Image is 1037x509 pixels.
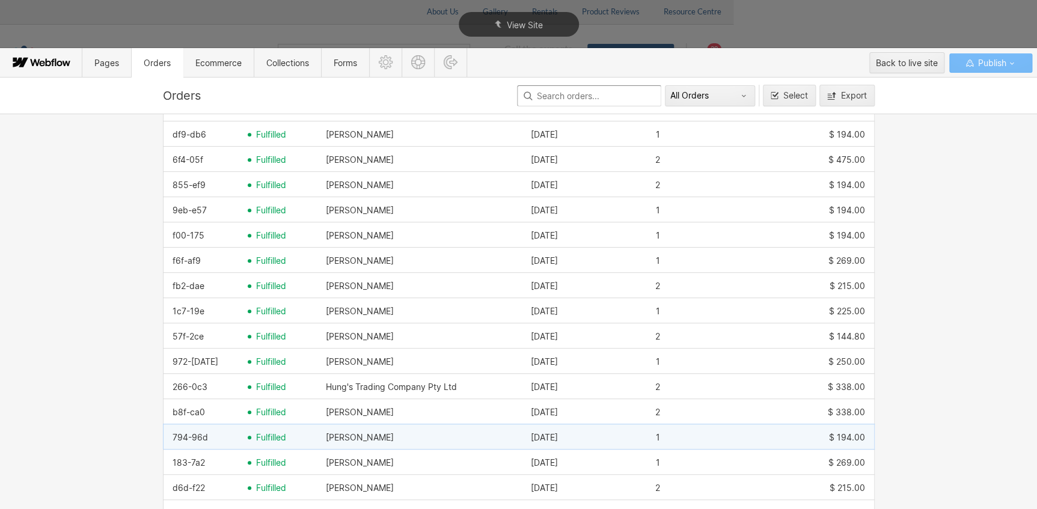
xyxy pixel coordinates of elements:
[531,407,558,417] div: [DATE]
[163,197,875,223] div: row
[531,206,558,215] div: [DATE]
[829,306,865,316] div: $ 225.00
[256,180,286,190] span: fulfilled
[655,155,660,165] div: 2
[655,332,660,341] div: 2
[830,483,865,493] div: $ 215.00
[326,382,457,392] div: Hung's Trading Company Pty Ltd
[869,52,944,73] button: Back to live site
[163,474,875,501] div: row
[256,281,286,291] span: fulfilled
[163,373,875,400] div: row
[517,85,661,106] input: Search orders...
[256,433,286,442] span: fulfilled
[163,297,875,324] div: row
[173,180,206,190] div: 855-ef9
[266,58,309,68] span: Collections
[656,357,660,367] div: 1
[326,332,394,341] div: [PERSON_NAME]
[655,407,660,417] div: 2
[173,231,204,240] div: f00-175
[326,357,394,367] div: [PERSON_NAME]
[326,180,394,190] div: [PERSON_NAME]
[173,306,204,316] div: 1c7-19e
[975,54,1006,72] span: Publish
[655,180,660,190] div: 2
[326,206,394,215] div: [PERSON_NAME]
[531,180,558,190] div: [DATE]
[783,90,808,100] span: Select
[163,398,875,425] div: row
[173,433,208,442] div: 794-96d
[655,281,660,291] div: 2
[828,458,865,468] div: $ 269.00
[173,483,205,493] div: d6d-f22
[656,306,660,316] div: 1
[256,407,286,417] span: fulfilled
[656,206,660,215] div: 1
[5,29,37,40] span: Text us
[828,256,865,266] div: $ 269.00
[326,256,394,266] div: [PERSON_NAME]
[830,281,865,291] div: $ 215.00
[876,54,938,72] div: Back to live site
[256,458,286,468] span: fulfilled
[256,306,286,316] span: fulfilled
[531,306,558,316] div: [DATE]
[531,357,558,367] div: [DATE]
[163,348,875,374] div: row
[326,458,394,468] div: [PERSON_NAME]
[173,382,207,392] div: 266-0c3
[531,281,558,291] div: [DATE]
[256,332,286,341] span: fulfilled
[326,407,394,417] div: [PERSON_NAME]
[829,206,865,215] div: $ 194.00
[656,231,660,240] div: 1
[949,53,1032,73] button: Publish
[828,357,865,367] div: $ 250.00
[163,121,875,147] div: row
[326,155,394,165] div: [PERSON_NAME]
[829,433,865,442] div: $ 194.00
[144,58,171,68] span: Orders
[163,146,875,172] div: row
[656,433,660,442] div: 1
[531,231,558,240] div: [DATE]
[531,382,558,392] div: [DATE]
[507,20,543,30] span: View Site
[94,58,119,68] span: Pages
[656,458,660,468] div: 1
[531,155,558,165] div: [DATE]
[256,382,286,392] span: fulfilled
[163,247,875,273] div: row
[173,256,201,266] div: f6f-af9
[256,155,286,165] span: fulfilled
[828,155,865,165] div: $ 475.00
[173,155,203,165] div: 6f4-05f
[819,85,875,106] button: Export
[531,458,558,468] div: [DATE]
[256,357,286,367] span: fulfilled
[656,256,660,266] div: 1
[670,91,739,100] div: All Orders
[163,424,875,450] div: row
[531,433,558,442] div: [DATE]
[829,130,865,139] div: $ 194.00
[829,180,865,190] div: $ 194.00
[256,231,286,240] span: fulfilled
[655,382,660,392] div: 2
[531,332,558,341] div: [DATE]
[163,222,875,248] div: row
[828,407,865,417] div: $ 338.00
[531,256,558,266] div: [DATE]
[763,85,816,106] button: Select
[163,323,875,349] div: row
[163,88,513,103] div: Orders
[163,272,875,299] div: row
[828,382,865,392] div: $ 338.00
[173,357,218,367] div: 972-[DATE]
[256,206,286,215] span: fulfilled
[841,91,867,100] div: Export
[655,483,660,493] div: 2
[326,281,394,291] div: [PERSON_NAME]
